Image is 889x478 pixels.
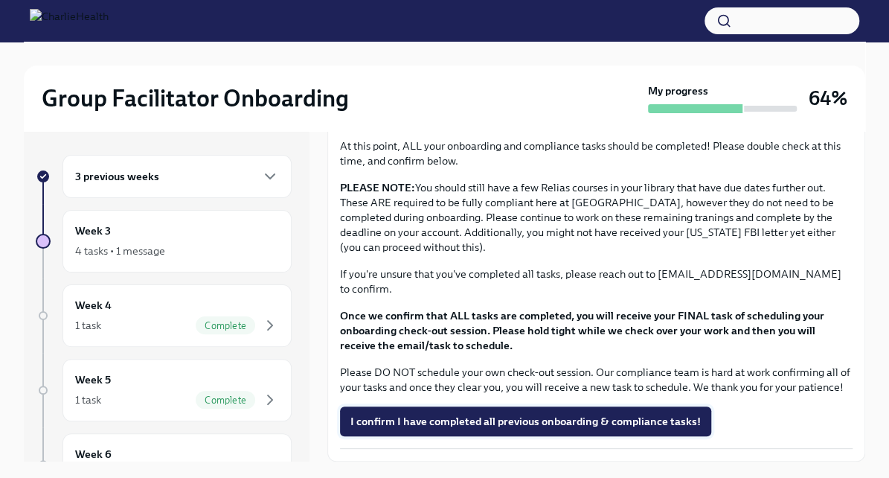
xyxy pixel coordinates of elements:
[36,210,292,273] a: Week 34 tasks • 1 message
[75,168,159,185] h6: 3 previous weeks
[42,83,349,113] h2: Group Facilitator Onboarding
[340,181,415,194] strong: PLEASE NOTE:
[75,297,112,313] h6: Week 4
[350,414,701,429] span: I confirm I have completed all previous onboarding & compliance tasks!
[809,85,847,112] h3: 64%
[75,446,112,462] h6: Week 6
[340,267,853,296] p: If you're unsure that you've completed all tasks, please reach out to [EMAIL_ADDRESS][DOMAIN_NAME...
[75,223,111,239] h6: Week 3
[75,318,101,333] div: 1 task
[30,9,109,33] img: CharlieHealth
[340,407,711,436] button: I confirm I have completed all previous onboarding & compliance tasks!
[340,138,853,168] p: At this point, ALL your onboarding and compliance tasks should be completed! Please double check ...
[340,309,824,352] strong: Once we confirm that ALL tasks are completed, you will receive your FINAL task of scheduling your...
[196,395,255,406] span: Complete
[340,180,853,255] p: You should still have a few Relias courses in your library that have due dates further out. These...
[648,83,708,98] strong: My progress
[75,243,165,258] div: 4 tasks • 1 message
[75,372,111,388] h6: Week 5
[75,392,101,407] div: 1 task
[196,320,255,331] span: Complete
[62,155,292,198] div: 3 previous weeks
[340,365,853,395] p: Please DO NOT schedule your own check-out session. Our compliance team is hard at work confirming...
[36,284,292,347] a: Week 41 taskComplete
[36,359,292,421] a: Week 51 taskComplete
